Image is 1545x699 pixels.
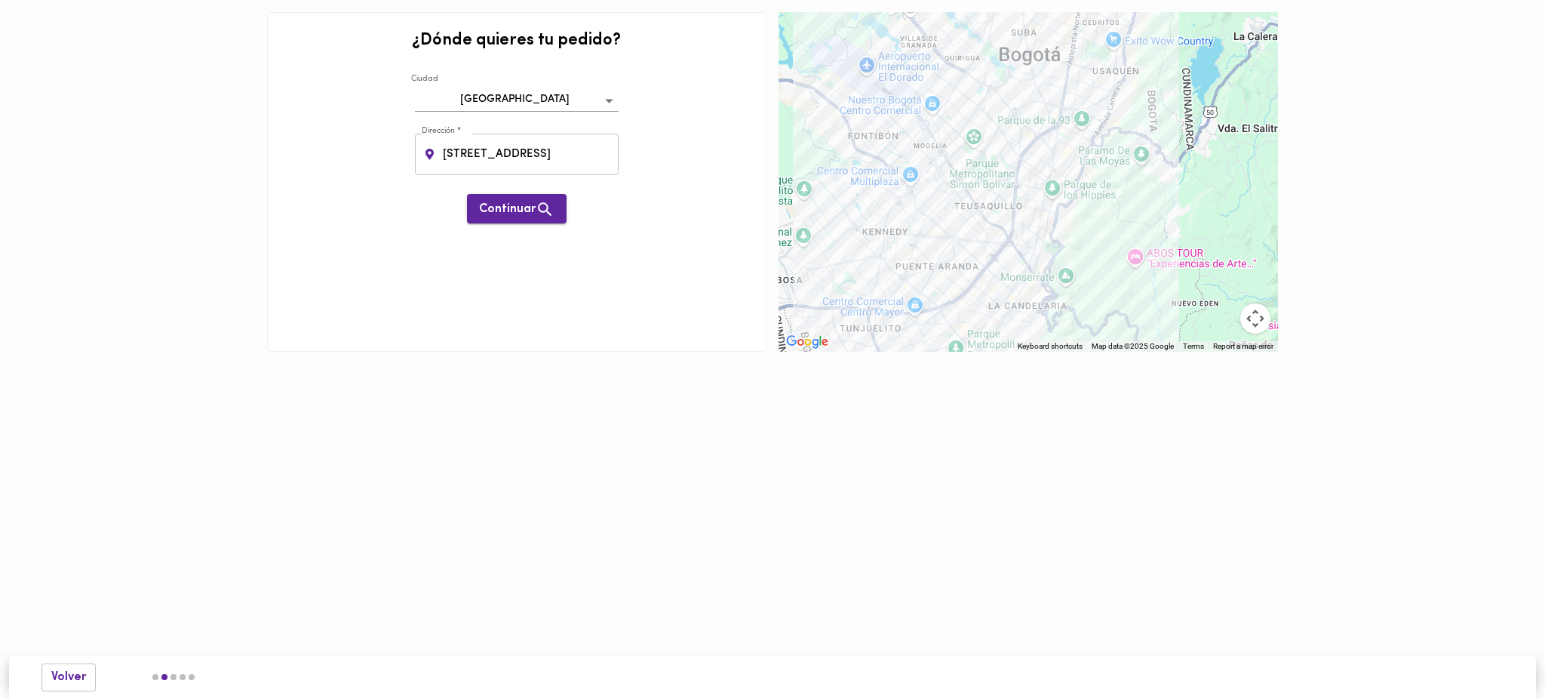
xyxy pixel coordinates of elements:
[1183,342,1204,350] a: Terms
[1092,342,1174,350] span: Map data ©2025 Google
[51,670,86,685] span: Volver
[1018,341,1083,352] button: Keyboard shortcuts
[41,664,96,691] button: Volver
[467,194,567,223] button: Continuar
[782,332,832,352] a: Open this area in Google Maps (opens a new window)
[440,134,619,175] input: Calle 92 # 16-11
[411,74,438,85] label: Ciudad
[1457,611,1530,684] iframe: Messagebird Livechat Widget
[415,88,619,112] div: [GEOGRAPHIC_DATA]
[1240,303,1270,334] button: Map camera controls
[782,332,832,352] img: Google
[1213,342,1273,350] a: Report a map error
[479,200,554,219] span: Continuar
[412,32,621,50] h2: ¿Dónde quieres tu pedido?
